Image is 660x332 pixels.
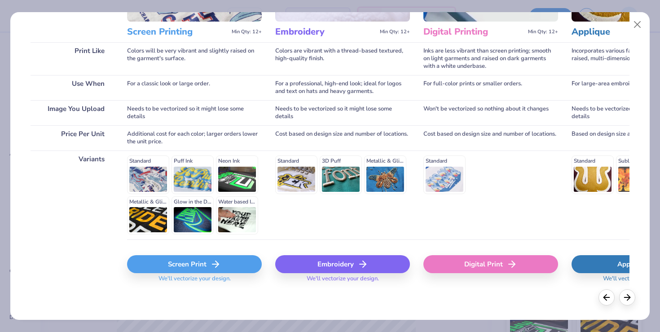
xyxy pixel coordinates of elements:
div: Won't be vectorized so nothing about it changes [423,100,558,125]
div: For full-color prints or smaller orders. [423,75,558,100]
div: Colors are vibrant with a thread-based textured, high-quality finish. [275,42,410,75]
span: Min Qty: 12+ [232,29,262,35]
h3: Screen Printing [127,26,228,38]
div: Use When [31,75,114,100]
div: Price Per Unit [31,125,114,151]
h3: Embroidery [275,26,376,38]
button: Close [629,16,646,33]
div: Embroidery [275,255,410,273]
span: We'll vectorize your design. [303,275,383,288]
span: We'll vectorize your design. [155,275,234,288]
div: Cost based on design size and number of locations. [423,125,558,151]
div: Needs to be vectorized so it might lose some details [275,100,410,125]
div: Print Like [31,42,114,75]
div: For a professional, high-end look; ideal for logos and text on hats and heavy garments. [275,75,410,100]
div: Digital Print [423,255,558,273]
div: Needs to be vectorized so it might lose some details [127,100,262,125]
div: Screen Print [127,255,262,273]
div: Image You Upload [31,100,114,125]
h3: Digital Printing [423,26,524,38]
div: Colors will be very vibrant and slightly raised on the garment's surface. [127,42,262,75]
div: Variants [31,151,114,239]
span: Min Qty: 12+ [528,29,558,35]
span: Min Qty: 12+ [380,29,410,35]
div: Additional cost for each color; larger orders lower the unit price. [127,125,262,151]
div: Cost based on design size and number of locations. [275,125,410,151]
div: For a classic look or large order. [127,75,262,100]
div: Inks are less vibrant than screen printing; smooth on light garments and raised on dark garments ... [423,42,558,75]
